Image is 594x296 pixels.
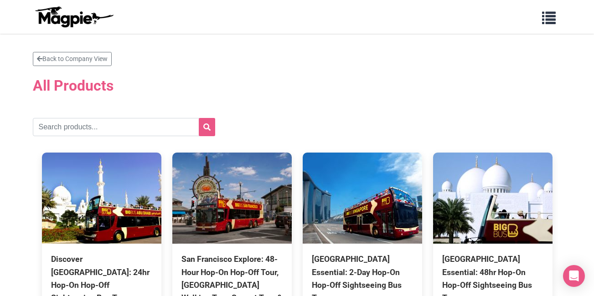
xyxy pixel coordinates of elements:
a: Back to Company View [33,52,112,66]
input: Search products... [33,118,215,136]
img: San Francisco Explore: 48-Hour Hop-On Hop-Off Tour, Chinatown Walking Tour, Sunset Tour & Aquariu... [172,153,292,244]
div: Open Intercom Messenger [563,265,585,287]
img: logo-ab69f6fb50320c5b225c76a69d11143b.png [33,6,115,28]
h2: All Products [33,71,562,100]
img: Discover Abu Dhabi: 24hr Hop-On Hop-Off Sightseeing Bus Tour [42,153,161,244]
img: Singapore Essential: 2-Day Hop-On Hop-Off Sightseeing Bus Tour [303,153,422,244]
img: Abu Dhabi Essential: 48hr Hop-On Hop-Off Sightseeing Bus Tour [433,153,553,244]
